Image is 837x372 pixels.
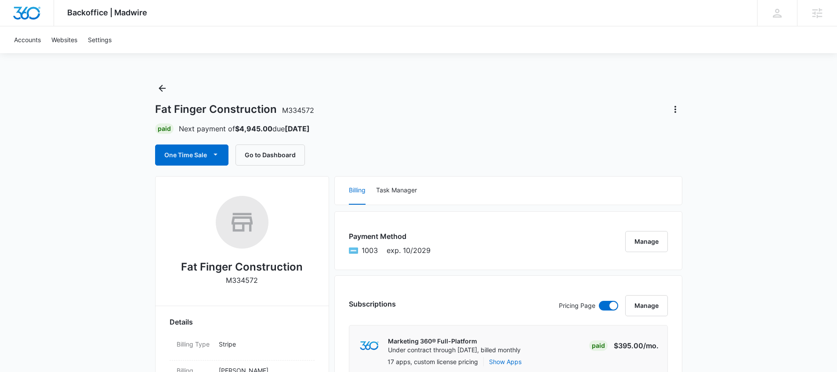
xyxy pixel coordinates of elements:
[177,339,212,349] dt: Billing Type
[155,123,174,134] div: Paid
[362,245,378,256] span: American Express ending with
[236,144,305,166] button: Go to Dashboard
[376,177,417,205] button: Task Manager
[388,337,521,346] p: Marketing 360® Full-Platform
[349,299,396,309] h3: Subscriptions
[226,275,258,285] p: M334572
[388,357,478,366] p: 17 apps, custom license pricing
[155,81,169,95] button: Back
[67,8,147,17] span: Backoffice | Madwire
[643,341,659,350] span: /mo.
[349,231,431,242] h3: Payment Method
[360,341,379,350] img: marketing360Logo
[388,346,521,354] p: Under contract through [DATE], billed monthly
[179,123,310,134] p: Next payment of due
[589,340,608,351] div: Paid
[155,144,228,166] button: One Time Sale
[282,106,314,115] span: M334572
[387,245,431,256] span: exp. 10/2029
[668,102,682,116] button: Actions
[235,124,272,133] strong: $4,945.00
[9,26,46,53] a: Accounts
[170,334,315,361] div: Billing TypeStripe
[285,124,310,133] strong: [DATE]
[219,339,308,349] p: Stripe
[83,26,117,53] a: Settings
[46,26,83,53] a: Websites
[489,357,522,366] button: Show Apps
[155,103,314,116] h1: Fat Finger Construction
[181,259,303,275] h2: Fat Finger Construction
[614,340,659,351] p: $395.00
[349,177,366,205] button: Billing
[559,301,595,311] p: Pricing Page
[625,295,668,316] button: Manage
[625,231,668,252] button: Manage
[170,317,193,327] span: Details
